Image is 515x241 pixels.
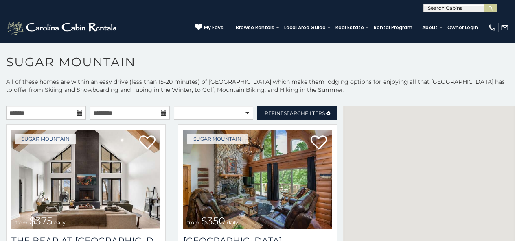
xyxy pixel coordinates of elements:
[187,219,199,226] span: from
[232,22,278,33] a: Browse Rentals
[488,24,496,32] img: phone-regular-white.png
[54,219,66,226] span: daily
[15,134,76,144] a: Sugar Mountain
[201,215,225,227] span: $350
[6,20,119,36] img: White-1-2.png
[11,130,160,229] a: The Bear At Sugar Mountain from $375 daily
[265,110,325,116] span: Refine Filters
[284,110,305,116] span: Search
[257,106,337,120] a: RefineSearchFilters
[139,135,156,152] a: Add to favorites
[227,219,238,226] span: daily
[183,130,332,229] a: Grouse Moor Lodge from $350 daily
[501,24,509,32] img: mail-regular-white.png
[311,135,327,152] a: Add to favorites
[204,24,224,31] span: My Favs
[29,215,53,227] span: $375
[11,130,160,229] img: The Bear At Sugar Mountain
[331,22,368,33] a: Real Estate
[187,134,248,144] a: Sugar Mountain
[280,22,330,33] a: Local Area Guide
[15,219,28,226] span: from
[195,24,224,32] a: My Favs
[443,22,482,33] a: Owner Login
[183,130,332,229] img: Grouse Moor Lodge
[370,22,416,33] a: Rental Program
[418,22,442,33] a: About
